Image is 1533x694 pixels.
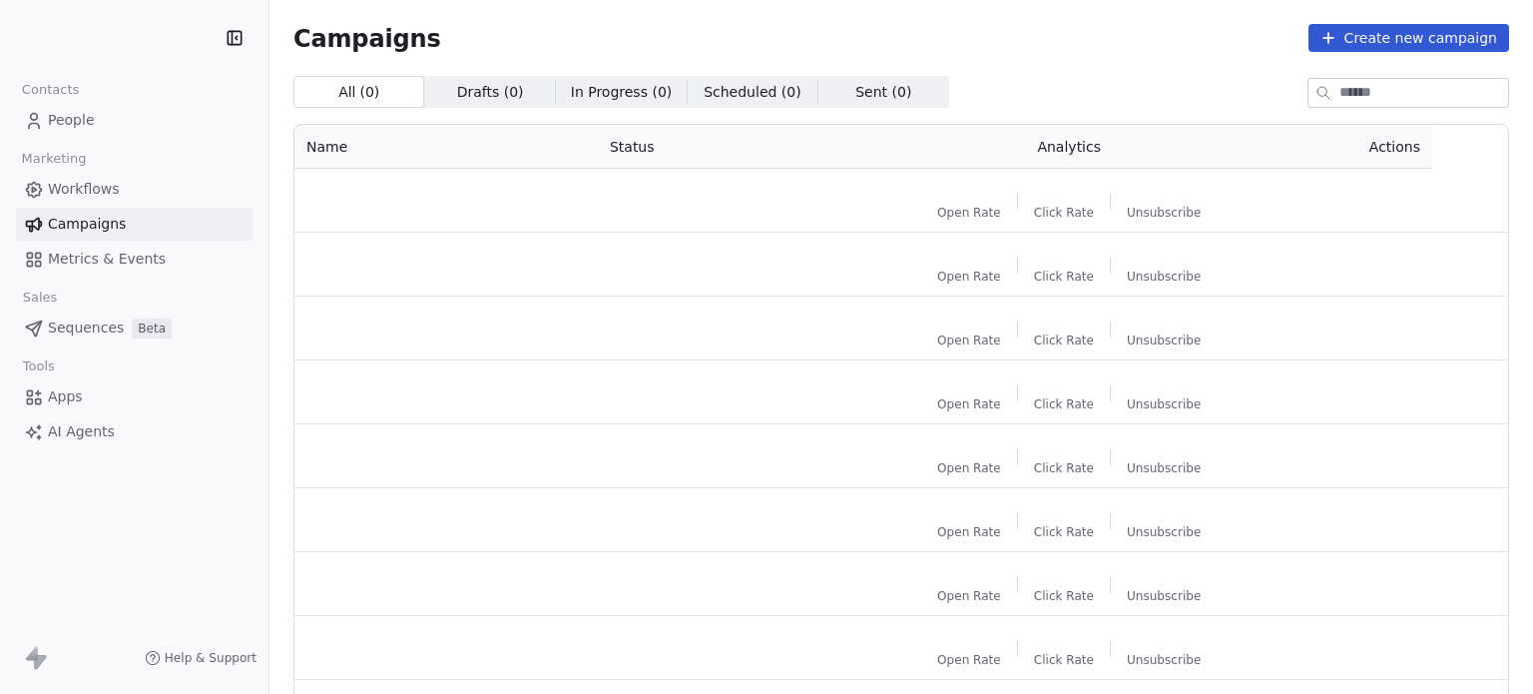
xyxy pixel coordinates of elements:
span: Open Rate [937,460,1001,476]
span: Unsubscribe [1127,652,1201,668]
th: Analytics [874,125,1265,169]
a: People [16,104,253,137]
a: AI Agents [16,415,253,448]
button: Create new campaign [1308,24,1509,52]
a: Metrics & Events [16,243,253,276]
span: Click Rate [1034,205,1094,221]
span: People [48,110,95,131]
span: Open Rate [937,269,1001,285]
span: Click Rate [1034,396,1094,412]
span: Metrics & Events [48,249,166,270]
span: Unsubscribe [1127,205,1201,221]
span: Unsubscribe [1127,333,1201,348]
span: Click Rate [1034,524,1094,540]
a: Workflows [16,173,253,206]
span: Tools [14,351,63,381]
a: Campaigns [16,208,253,241]
th: Name [294,125,598,169]
span: Click Rate [1034,333,1094,348]
span: Scheduled ( 0 ) [704,82,801,103]
span: Contacts [13,75,88,105]
span: Open Rate [937,396,1001,412]
span: Apps [48,386,83,407]
span: Sequences [48,318,124,339]
span: Sales [14,283,66,313]
span: Unsubscribe [1127,588,1201,604]
a: Apps [16,380,253,413]
th: Status [598,125,874,169]
span: Click Rate [1034,269,1094,285]
span: Unsubscribe [1127,269,1201,285]
span: Marketing [13,144,95,174]
span: Open Rate [937,333,1001,348]
span: Beta [132,319,172,339]
span: Campaigns [48,214,126,235]
th: Actions [1265,125,1432,169]
span: Click Rate [1034,588,1094,604]
span: Click Rate [1034,460,1094,476]
span: Unsubscribe [1127,396,1201,412]
span: Campaigns [293,24,441,52]
a: SequencesBeta [16,312,253,345]
span: Open Rate [937,588,1001,604]
span: Open Rate [937,652,1001,668]
span: Workflows [48,179,120,200]
a: Help & Support [145,650,256,666]
span: In Progress ( 0 ) [571,82,673,103]
span: Drafts ( 0 ) [457,82,524,103]
span: Unsubscribe [1127,460,1201,476]
span: Click Rate [1034,652,1094,668]
span: Help & Support [165,650,256,666]
span: AI Agents [48,421,115,442]
span: Open Rate [937,205,1001,221]
span: Unsubscribe [1127,524,1201,540]
span: Open Rate [937,524,1001,540]
span: Sent ( 0 ) [855,82,911,103]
